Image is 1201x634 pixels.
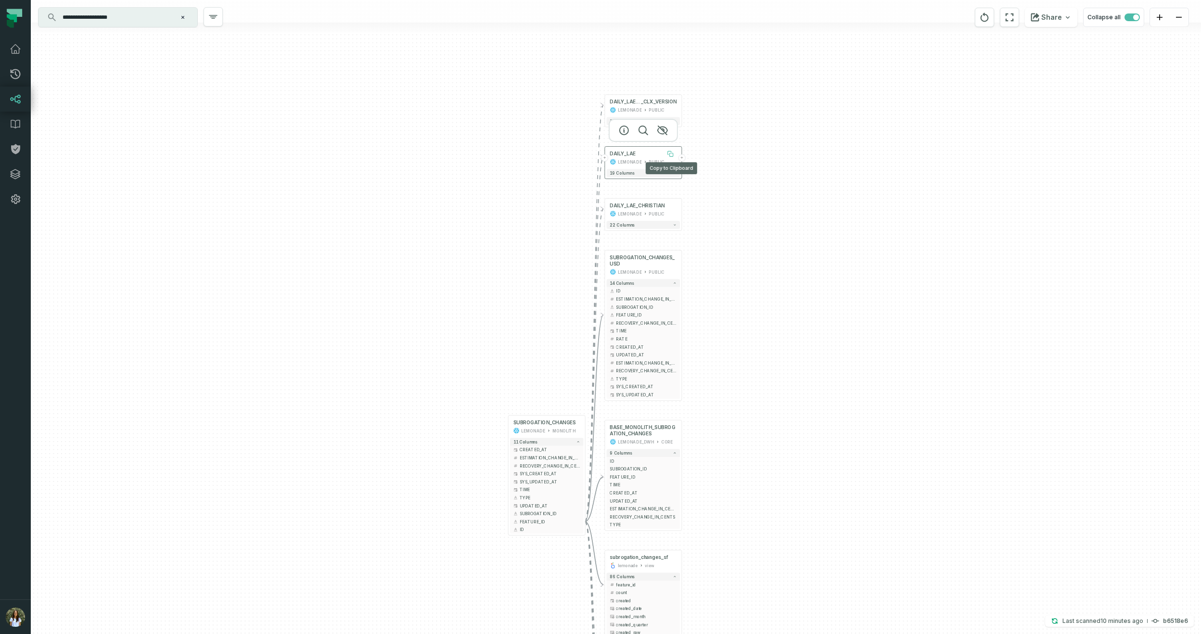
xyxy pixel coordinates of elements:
div: PUBLIC [649,107,664,113]
span: 86 columns [610,574,635,579]
span: timestamp [610,393,614,397]
button: created_month [607,612,680,621]
button: Collapse all [1083,8,1144,27]
span: TIME [520,487,580,493]
span: decimal [513,463,518,468]
span: SYS_CREATED_AT [616,384,677,390]
span: DAILY_LAE_NEW [610,99,641,105]
span: RECOVERY_CHANGE_IN_CENTS [520,463,580,469]
button: CREATED_AT [510,446,584,454]
button: SYS_CREATED_AT [607,383,680,391]
relative-time: Aug 21, 2025, 4:27 PM GMT+3 [1100,617,1143,624]
button: CREATED_AT [607,489,680,497]
span: timestamp [610,353,614,357]
span: RECOVERY_CHANGE_IN_CENTS [616,368,677,374]
div: PUBLIC [649,159,664,165]
span: timestamp [513,503,518,508]
span: FEATURE_ID [520,519,580,524]
span: ESTIMATION_CHANGE_IN_CENTS [610,506,677,512]
button: feature_id [607,581,680,589]
span: SYS_UPDATED_AT [520,479,580,484]
button: TYPE [607,375,680,383]
span: ID [616,288,677,294]
span: string [513,527,518,532]
button: ESTIMATION_CHANGE_IN_CENTS_USD [607,295,680,303]
div: lemonade [618,562,638,569]
span: CREATED_AT [520,447,580,453]
button: TIME [607,481,680,489]
button: created_quarter [607,621,680,629]
button: ID [510,526,584,534]
div: CORE [661,439,673,445]
span: decimal [610,368,614,373]
h4: b6518e6 [1163,618,1188,624]
img: avatar of Noa Gordon [6,608,25,627]
span: 11 columns [513,440,538,444]
div: LEMONADE [618,269,642,275]
span: string [610,304,614,309]
button: UPDATED_AT [510,502,584,510]
span: SYS_UPDATED_AT [616,392,677,397]
div: LEMONADE [618,159,642,165]
button: RECOVERY_CHANGE_IN_CENTS [607,513,680,521]
span: string [513,519,518,524]
button: FEATURE_ID [607,311,680,319]
div: view [645,562,654,569]
button: created_date [607,605,680,613]
button: + [601,154,608,162]
g: Edge from 7c7fbb3dae7ae06206bf05f47caaa3c8 to 7e278c9bd1fc8e4e0031a133c7574cce [585,105,603,522]
span: ESTIMATION_CHANGE_IN_CENTS_USD [616,296,677,302]
g: Edge from 7c7fbb3dae7ae06206bf05f47caaa3c8 to 9cd1dc1294c78325c5b95a3210f161cf [585,209,603,521]
span: type unknown [610,622,614,627]
span: feature_id [616,582,677,587]
span: 14 columns [610,281,634,286]
button: SUBROGATION_ID [607,465,680,473]
button: SUBROGATION_ID [510,509,584,518]
button: Last scanned[DATE] 4:27:58 PMb6518e6 [1045,615,1194,627]
span: string [610,289,614,293]
button: TIME [510,486,584,494]
button: UPDATED_AT [607,497,680,505]
span: integer [610,582,614,587]
span: integer [610,590,614,595]
span: created_month [616,613,677,619]
div: DAILY_LAE [610,151,636,157]
button: created [607,596,680,605]
span: subrogation_changes_sf [610,554,668,560]
span: string [513,511,518,516]
span: count [616,590,677,596]
g: Edge from 7c7fbb3dae7ae06206bf05f47caaa3c8 to 8662e5a5c1e24b3acc2d4cc4b25d22e9 [585,477,603,521]
span: TYPE [616,376,677,381]
div: LEMONADE [618,107,642,113]
button: Clear search query [178,13,188,22]
span: SUBROGATION_CHANGES [513,419,576,426]
span: UPDATED_AT [610,498,677,504]
div: DAILY_LAE_NEW_CLX_VERSION [610,99,677,105]
span: timestamp [610,384,614,389]
span: ESTIMATION_CHANGE_IN_CENTS [616,360,677,366]
span: decimal [513,456,518,460]
span: BASE_MONOLITH_SUBROGATION_CHANGES [610,424,677,437]
button: ESTIMATION_CHANGE_IN_CENTS [510,454,584,462]
button: SYS_UPDATED_AT [607,391,680,399]
span: timestamp [513,471,518,476]
div: Copy to Clipboard [646,162,697,174]
span: TYPE [610,522,677,528]
button: ESTIMATION_CHANGE_IN_CENTS [607,359,680,367]
span: FEATURE_ID [610,474,677,480]
div: LEMONADE [521,428,545,434]
button: RECOVERY_CHANGE_IN_CENTS [510,462,584,470]
button: zoom out [1169,8,1188,27]
span: UPDATED_AT [616,352,677,358]
span: created_quarter [616,621,677,627]
span: string [610,313,614,317]
span: 19 columns [610,119,634,124]
button: SYS_CREATED_AT [510,470,584,478]
span: float [610,320,614,325]
span: ID [520,527,580,533]
span: SUBROGATION_CHANGES_USD [610,254,677,267]
button: ID [607,287,680,295]
span: RECOVERY_CHANGE_IN_CENTS_USD [616,320,677,326]
div: PUBLIC [649,211,664,217]
span: created [616,597,677,603]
